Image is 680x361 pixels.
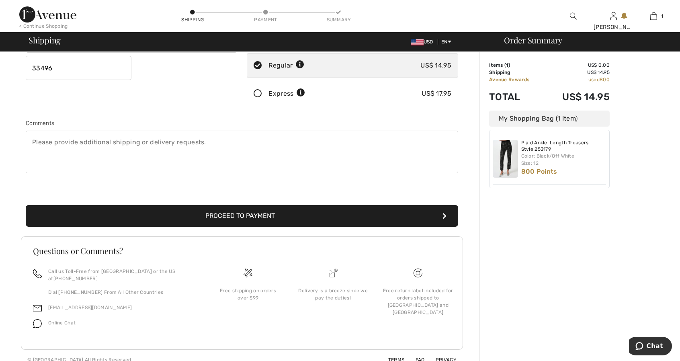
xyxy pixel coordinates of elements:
p: Call us Toll-Free from [GEOGRAPHIC_DATA] or the US at [48,268,196,282]
img: 1ère Avenue [19,6,76,23]
td: Avenue Rewards [489,76,545,83]
div: My Shopping Bag (1 Item) [489,111,610,127]
div: Shipping [181,16,205,23]
div: Free return label included for orders shipped to [GEOGRAPHIC_DATA] and [GEOGRAPHIC_DATA] [382,287,454,316]
span: 1 [661,12,663,20]
p: Dial [PHONE_NUMBER] From All Other Countries [48,289,196,296]
span: EN [441,39,451,45]
td: Shipping [489,69,545,76]
div: Summary [327,16,351,23]
td: Items ( ) [489,62,545,69]
div: [PERSON_NAME] [594,23,633,31]
a: Plaid Ankle-Length Trousers Style 253179 [521,140,606,152]
span: 800 Points [521,168,557,175]
img: chat [33,319,42,328]
div: US$ 17.95 [422,89,451,98]
img: Free shipping on orders over $99 [244,269,252,277]
span: USD [411,39,436,45]
div: Regular [268,61,304,70]
td: US$ 14.95 [545,69,610,76]
img: search the website [570,11,577,21]
span: 1 [506,62,508,68]
td: US$ 14.95 [545,83,610,111]
div: Payment [254,16,278,23]
div: Order Summary [494,36,675,44]
span: 800 [600,77,610,82]
img: US Dollar [411,39,424,45]
img: Delivery is a breeze since we pay the duties! [329,269,338,277]
h3: Questions or Comments? [33,247,451,255]
div: Color: Black/Off White Size: 12 [521,152,606,167]
span: Shipping [29,36,61,44]
img: email [33,304,42,313]
img: My Info [610,11,617,21]
a: [PHONE_NUMBER] [53,276,98,281]
a: Sign In [610,12,617,20]
input: Zip/Postal Code [26,56,131,80]
td: used [545,76,610,83]
iframe: Opens a widget where you can chat to one of our agents [629,337,672,357]
img: call [33,269,42,278]
div: Comments [26,119,458,127]
td: US$ 0.00 [545,62,610,69]
a: [EMAIL_ADDRESS][DOMAIN_NAME] [48,305,132,310]
span: Online Chat [48,320,76,326]
div: Delivery is a breeze since we pay the duties! [297,287,369,302]
div: US$ 14.95 [420,61,451,70]
img: My Bag [650,11,657,21]
button: Proceed to Payment [26,205,458,227]
a: 1 [634,11,673,21]
td: Total [489,83,545,111]
div: Express [268,89,305,98]
div: Free shipping on orders over $99 [212,287,284,302]
img: Plaid Ankle-Length Trousers Style 253179 [493,140,518,178]
div: < Continue Shopping [19,23,68,30]
img: Free shipping on orders over $99 [414,269,422,277]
